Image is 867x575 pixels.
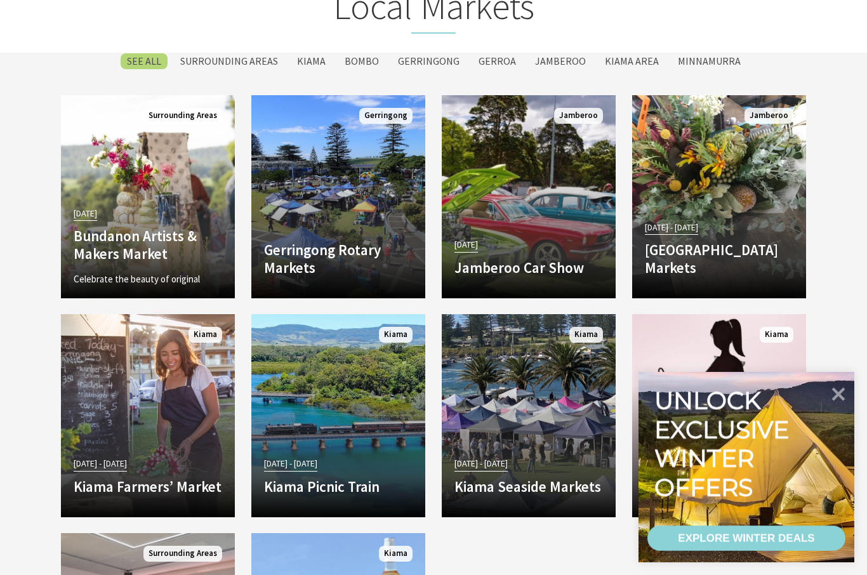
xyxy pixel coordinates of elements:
[632,314,806,517] a: [DATE] - [DATE] Rekindled Fashion Pre-loved Market Kiama
[379,327,413,343] span: Kiama
[74,456,127,471] span: [DATE] - [DATE]
[392,53,466,69] label: Gerringong
[74,272,222,317] p: Celebrate the beauty of original craftsmanship at the Bundanon Artists & Makers Market –…
[454,259,603,277] h4: Jamberoo Car Show
[61,314,235,517] a: [DATE] - [DATE] Kiama Farmers’ Market Kiama
[654,386,795,501] div: Unlock exclusive winter offers
[379,546,413,562] span: Kiama
[121,53,168,69] label: SEE All
[143,546,222,562] span: Surrounding Areas
[569,327,603,343] span: Kiama
[264,241,413,276] h4: Gerringong Rotary Markets
[632,95,806,298] a: [DATE] - [DATE] [GEOGRAPHIC_DATA] Markets Jamberoo
[251,95,425,298] a: Gerringong Rotary Markets Gerringong
[454,478,603,496] h4: Kiama Seaside Markets
[143,108,222,124] span: Surrounding Areas
[554,108,603,124] span: Jamberoo
[251,314,425,517] a: [DATE] - [DATE] Kiama Picnic Train Kiama
[189,327,222,343] span: Kiama
[645,220,698,235] span: [DATE] - [DATE]
[672,53,747,69] label: Minnamurra
[529,53,592,69] label: Jamberoo
[338,53,385,69] label: Bombo
[174,53,284,69] label: Surrounding Areas
[74,227,222,262] h4: Bundanon Artists & Makers Market
[442,95,616,298] a: [DATE] Jamberoo Car Show Jamberoo
[760,327,793,343] span: Kiama
[61,95,235,298] a: [DATE] Bundanon Artists & Makers Market Celebrate the beauty of original craftsmanship at the Bun...
[291,53,332,69] label: Kiama
[678,525,814,551] div: EXPLORE WINTER DEALS
[454,237,478,252] span: [DATE]
[74,478,222,496] h4: Kiama Farmers’ Market
[745,108,793,124] span: Jamberoo
[647,525,845,551] a: EXPLORE WINTER DEALS
[454,456,508,471] span: [DATE] - [DATE]
[74,206,97,221] span: [DATE]
[599,53,665,69] label: Kiama Area
[442,314,616,517] a: [DATE] - [DATE] Kiama Seaside Markets Kiama
[645,241,793,276] h4: [GEOGRAPHIC_DATA] Markets
[472,53,522,69] label: Gerroa
[359,108,413,124] span: Gerringong
[264,478,413,496] h4: Kiama Picnic Train
[264,456,317,471] span: [DATE] - [DATE]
